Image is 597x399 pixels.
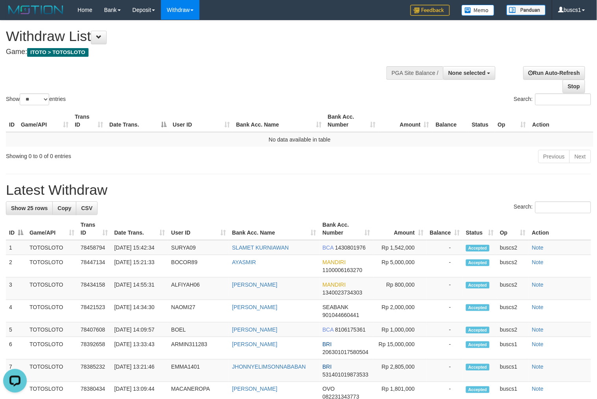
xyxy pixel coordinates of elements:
[466,259,490,266] span: Accepted
[563,80,585,93] a: Stop
[569,150,591,163] a: Next
[168,323,229,337] td: BOEL
[466,282,490,289] span: Accepted
[6,218,26,240] th: ID: activate to sort column descending
[111,255,168,278] td: [DATE] 15:21:33
[427,300,463,323] td: -
[11,205,48,211] span: Show 25 rows
[433,110,469,132] th: Balance
[373,278,427,300] td: Rp 800,000
[532,341,544,347] a: Note
[466,327,490,334] span: Accepted
[26,278,78,300] td: TOTOSLOTO
[26,323,78,337] td: TOTOSLOTO
[497,360,529,382] td: buscs1
[538,150,570,163] a: Previous
[232,326,277,333] a: [PERSON_NAME]
[6,4,66,16] img: MOTION_logo.png
[325,110,379,132] th: Bank Acc. Number: activate to sort column ascending
[323,289,362,296] span: Copy 1340023734303 to clipboard
[323,312,359,318] span: Copy 901044660441 to clipboard
[6,300,26,323] td: 4
[532,364,544,370] a: Note
[535,201,591,213] input: Search:
[168,255,229,278] td: BOCOR89
[233,110,325,132] th: Bank Acc. Name: activate to sort column ascending
[26,300,78,323] td: TOTOSLOTO
[111,218,168,240] th: Date Trans.: activate to sort column ascending
[506,5,546,15] img: panduan.png
[427,323,463,337] td: -
[168,337,229,360] td: ARMIN311283
[232,304,277,310] a: [PERSON_NAME]
[232,244,289,251] a: SLAMET KURNIAWAN
[535,93,591,105] input: Search:
[427,337,463,360] td: -
[27,48,89,57] span: ITOTO > TOTOSLOTO
[463,218,497,240] th: Status: activate to sort column ascending
[170,110,233,132] th: User ID: activate to sort column ascending
[6,182,591,198] h1: Latest Withdraw
[6,110,18,132] th: ID
[20,93,49,105] select: Showentries
[232,282,277,288] a: [PERSON_NAME]
[78,360,111,382] td: 78385232
[497,337,529,360] td: buscs1
[78,337,111,360] td: 78392658
[469,110,495,132] th: Status
[232,259,256,265] a: AYASMIR
[6,48,390,56] h4: Game:
[232,386,277,392] a: [PERSON_NAME]
[497,323,529,337] td: buscs2
[81,205,92,211] span: CSV
[323,386,335,392] span: OVO
[6,28,390,44] h1: Withdraw List
[168,218,229,240] th: User ID: activate to sort column ascending
[466,304,490,311] span: Accepted
[373,218,427,240] th: Amount: activate to sort column ascending
[168,240,229,255] td: SURYA09
[18,110,72,132] th: Game/API: activate to sort column ascending
[497,300,529,323] td: buscs2
[373,323,427,337] td: Rp 1,000,000
[168,360,229,382] td: EMMA1401
[497,218,529,240] th: Op: activate to sort column ascending
[529,218,591,240] th: Action
[379,110,433,132] th: Amount: activate to sort column ascending
[514,201,591,213] label: Search:
[52,201,76,215] a: Copy
[6,201,53,215] a: Show 25 rows
[373,360,427,382] td: Rp 2,805,000
[532,282,544,288] a: Note
[323,282,346,288] span: MANDIRI
[427,218,463,240] th: Balance: activate to sort column ascending
[26,240,78,255] td: TOTOSLOTO
[76,201,98,215] a: CSV
[323,364,332,370] span: BRI
[410,5,450,16] img: Feedback.jpg
[111,360,168,382] td: [DATE] 13:21:46
[373,240,427,255] td: Rp 1,542,000
[57,205,71,211] span: Copy
[111,323,168,337] td: [DATE] 14:09:57
[111,240,168,255] td: [DATE] 15:42:34
[373,255,427,278] td: Rp 5,000,000
[335,326,366,333] span: Copy 8106175361 to clipboard
[443,66,495,80] button: None selected
[6,337,26,360] td: 6
[26,255,78,278] td: TOTOSLOTO
[6,255,26,278] td: 2
[466,364,490,371] span: Accepted
[495,110,529,132] th: Op: activate to sort column ascending
[78,323,111,337] td: 78407608
[323,349,369,355] span: Copy 206301017580504 to clipboard
[323,326,334,333] span: BCA
[427,278,463,300] td: -
[111,300,168,323] td: [DATE] 14:34:30
[26,337,78,360] td: TOTOSLOTO
[111,278,168,300] td: [DATE] 14:55:31
[323,304,349,310] span: SEABANK
[78,300,111,323] td: 78421523
[529,110,593,132] th: Action
[6,360,26,382] td: 7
